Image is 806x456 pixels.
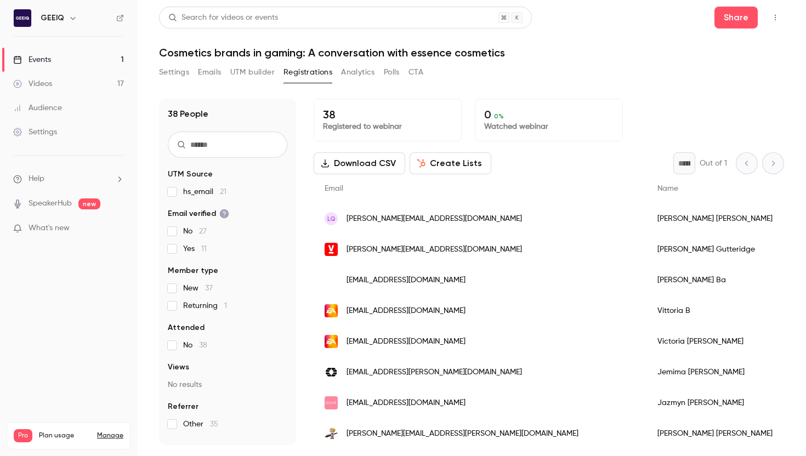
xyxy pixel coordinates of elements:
span: New [183,283,213,294]
h6: GEEIQ [41,13,64,24]
span: [EMAIL_ADDRESS][DOMAIN_NAME] [347,305,466,317]
span: [EMAIL_ADDRESS][DOMAIN_NAME] [347,275,466,286]
span: Member type [168,265,218,276]
span: No [183,340,207,351]
button: Download CSV [314,152,405,174]
button: UTM builder [230,64,275,81]
span: UTM Source [168,169,213,180]
div: Audience [13,102,62,113]
span: [PERSON_NAME][EMAIL_ADDRESS][DOMAIN_NAME] [347,244,522,255]
h1: Cosmetics brands in gaming: A conversation with essence cosmetics [159,46,784,59]
span: hs_email [183,186,226,197]
span: 21 [220,188,226,196]
span: Views [168,362,189,373]
p: No results [168,379,287,390]
p: 38 [323,108,452,121]
p: Watched webinar [484,121,614,132]
div: Jazmyn [PERSON_NAME] [646,387,784,418]
span: Plan usage [39,431,90,440]
div: Jemima [PERSON_NAME] [646,357,784,387]
span: [EMAIL_ADDRESS][DOMAIN_NAME] [347,397,466,409]
button: Analytics [341,64,375,81]
li: help-dropdown-opener [13,173,124,185]
div: [PERSON_NAME] Gutteridge [646,234,784,265]
span: Returning [183,300,227,311]
span: 1 [224,302,227,310]
span: Email verified [168,208,229,219]
img: idnerd.com [325,427,338,440]
img: benefitcosmetics.com [325,396,338,409]
p: Out of 1 [700,158,727,169]
span: What's new [29,223,70,234]
span: 38 [199,341,207,349]
div: Videos [13,78,52,89]
p: 0 [484,108,614,121]
span: Other [183,419,218,430]
img: ea.com [325,304,338,317]
span: 0 % [494,112,504,120]
span: Yes [183,243,207,254]
div: [PERSON_NAME] Ba [646,265,784,295]
div: Search for videos or events [168,12,278,24]
a: Manage [97,431,123,440]
span: Email [325,185,343,192]
span: new [78,198,100,209]
span: No [183,226,207,237]
button: CTA [408,64,423,81]
span: 37 [205,284,213,292]
span: 35 [210,420,218,428]
div: Settings [13,127,57,138]
span: [PERSON_NAME][EMAIL_ADDRESS][DOMAIN_NAME] [347,213,522,225]
p: Registered to webinar [323,121,452,132]
span: Pro [14,429,32,442]
span: Referrer [168,401,198,412]
span: 27 [199,227,207,235]
div: [PERSON_NAME] [PERSON_NAME] [646,418,784,449]
h1: 38 People [168,107,208,121]
span: [EMAIL_ADDRESS][PERSON_NAME][DOMAIN_NAME] [347,367,522,378]
button: Share [714,7,758,29]
div: Victoria [PERSON_NAME] [646,326,784,357]
span: Help [29,173,44,185]
a: SpeakerHub [29,198,72,209]
span: 11 [201,245,207,253]
span: [PERSON_NAME][EMAIL_ADDRESS][PERSON_NAME][DOMAIN_NAME] [347,428,578,440]
button: Create Lists [410,152,491,174]
img: supafuse.io [325,277,338,283]
div: [PERSON_NAME] [PERSON_NAME] [646,203,784,234]
img: ea.com [325,335,338,348]
button: Registrations [283,64,332,81]
span: [EMAIL_ADDRESS][DOMAIN_NAME] [347,336,466,347]
span: Attended [168,322,205,333]
span: LQ [327,214,336,224]
img: sportfive.com [325,243,338,256]
section: facet-groups [168,169,287,430]
img: GEEIQ [14,9,31,27]
button: Emails [198,64,221,81]
button: Settings [159,64,189,81]
img: camden.gov.uk [325,366,338,379]
div: Events [13,54,51,65]
button: Polls [384,64,400,81]
span: Name [657,185,678,192]
div: Vittoria B [646,295,784,326]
